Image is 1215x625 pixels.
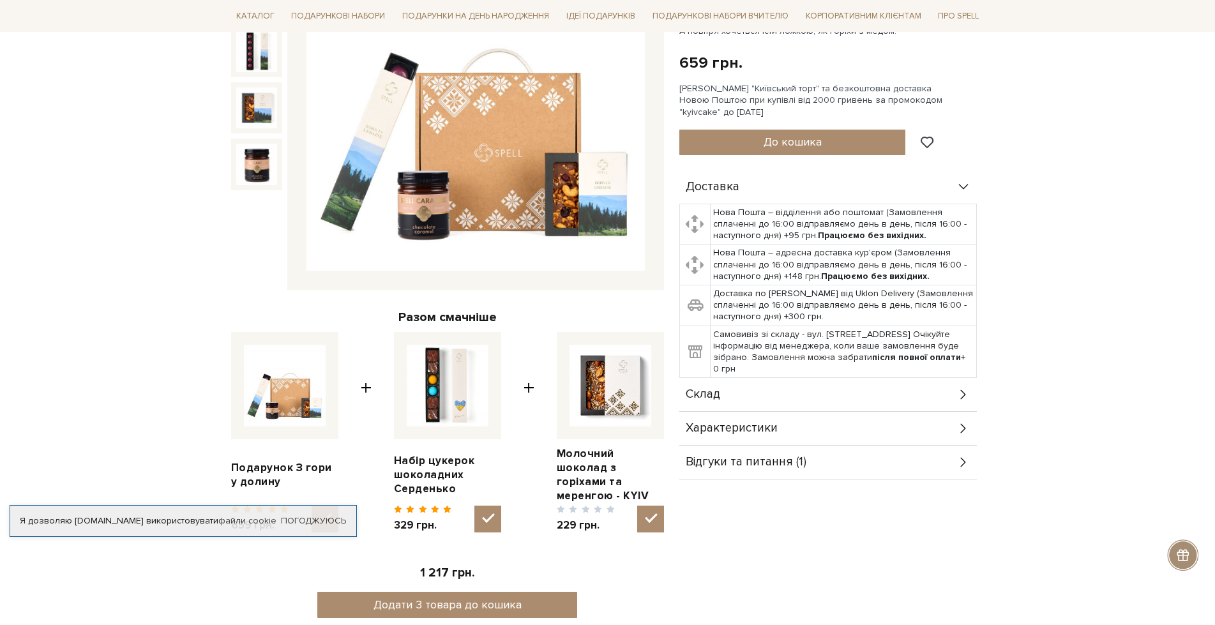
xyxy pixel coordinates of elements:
[407,345,488,426] img: Набір цукерок шоколадних Серденько
[686,181,739,193] span: Доставка
[679,83,985,118] div: [PERSON_NAME] "Київський торт" та безкоштовна доставка Новою Поштою при купівлі від 2000 гривень ...
[872,352,961,363] b: після повної оплати
[231,6,280,26] a: Каталог
[933,6,984,26] a: Про Spell
[764,135,822,149] span: До кошика
[679,130,906,155] button: До кошика
[570,345,651,426] img: Молочний шоколад з горіхами та меренгою - KYIV
[394,454,501,496] a: Набір цукерок шоколадних Серденько
[394,518,452,532] span: 329 грн.
[711,285,977,326] td: Доставка по [PERSON_NAME] від Uklon Delivery (Замовлення сплаченні до 16:00 відправляємо день в д...
[286,6,390,26] a: Подарункові набори
[557,447,664,503] a: Молочний шоколад з горіхами та меренгою - KYIV
[317,592,577,618] button: Додати 3 товара до кошика
[711,204,977,245] td: Нова Пошта – відділення або поштомат (Замовлення сплаченні до 16:00 відправляємо день в день, піс...
[821,271,930,282] b: Працюємо без вихідних.
[686,423,778,434] span: Характеристики
[686,456,806,468] span: Відгуки та питання (1)
[679,53,743,73] div: 659 грн.
[281,515,346,527] a: Погоджуюсь
[10,515,356,527] div: Я дозволяю [DOMAIN_NAME] використовувати
[361,332,372,533] span: +
[801,6,926,26] a: Корпоративним клієнтам
[420,566,474,580] span: 1 217 грн.
[236,144,277,184] img: Подарунок З гори у долину
[686,389,720,400] span: Склад
[818,230,926,241] b: Працюємо без вихідних.
[236,31,277,72] img: Подарунок З гори у долину
[711,245,977,285] td: Нова Пошта – адресна доставка кур'єром (Замовлення сплаченні до 16:00 відправляємо день в день, п...
[711,326,977,378] td: Самовивіз зі складу - вул. [STREET_ADDRESS] Очікуйте інформацію від менеджера, коли ваше замовлен...
[647,5,794,27] a: Подарункові набори Вчителю
[524,332,534,533] span: +
[557,518,615,532] span: 229 грн.
[244,345,326,426] img: Подарунок З гори у долину
[236,87,277,128] img: Подарунок З гори у долину
[561,6,640,26] a: Ідеї подарунків
[218,515,276,526] a: файли cookie
[231,461,338,489] a: Подарунок З гори у долину
[231,309,664,326] div: Разом смачніше
[397,6,554,26] a: Подарунки на День народження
